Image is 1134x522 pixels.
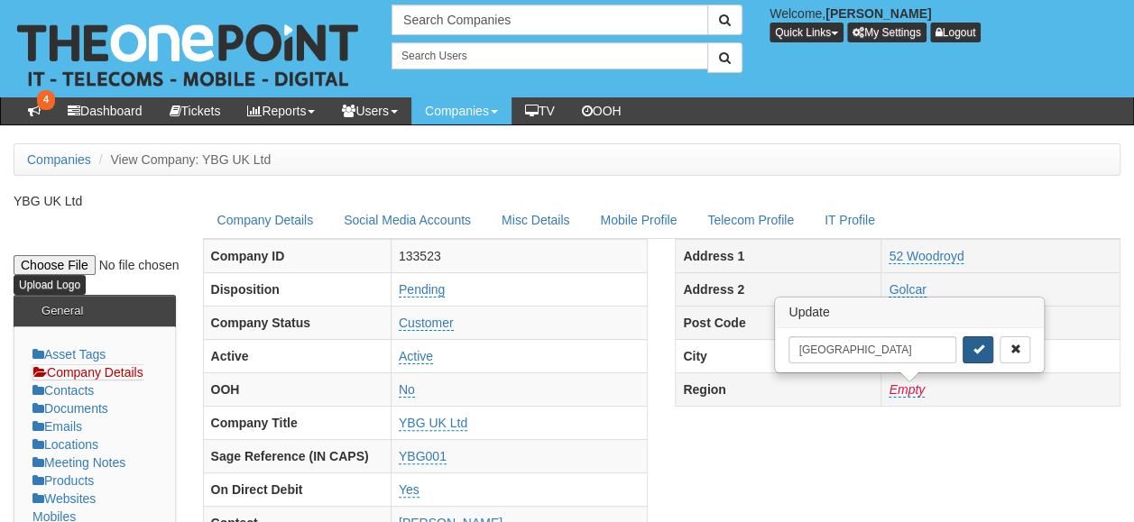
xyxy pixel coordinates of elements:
[889,282,926,298] a: Golcar
[203,372,391,406] th: OOH
[399,349,433,364] a: Active
[54,97,156,124] a: Dashboard
[776,298,1043,327] h3: Update
[810,201,890,239] a: IT Profile
[676,339,881,372] th: City
[32,364,143,380] a: Company Details
[203,306,391,339] th: Company Status
[203,472,391,506] th: On Direct Debit
[693,201,808,239] a: Telecom Profile
[399,316,454,331] a: Customer
[203,439,391,472] th: Sage Reference (IN CAPS)
[32,491,96,506] a: Websites
[676,372,881,406] th: Region
[328,97,411,124] a: Users
[399,482,419,498] a: Yes
[203,239,391,272] th: Company ID
[234,97,328,124] a: Reports
[329,201,485,239] a: Social Media Accounts
[203,272,391,306] th: Disposition
[825,6,931,21] b: [PERSON_NAME]
[676,239,881,272] th: Address 1
[930,23,982,42] a: Logout
[37,90,55,110] span: 4
[399,449,447,464] a: YBG001
[585,201,691,239] a: Mobile Profile
[14,192,176,210] p: YBG UK Ltd
[399,382,415,398] a: No
[203,406,391,439] th: Company Title
[392,42,708,69] input: Search Users
[32,473,94,488] a: Products
[756,5,1134,42] div: Welcome,
[770,23,844,42] button: Quick Links
[487,201,584,239] a: Misc Details
[512,97,568,124] a: TV
[32,437,98,452] a: Locations
[399,282,445,298] a: Pending
[32,296,92,326] h3: General
[392,5,708,35] input: Search Companies
[32,419,82,434] a: Emails
[411,97,512,124] a: Companies
[568,97,635,124] a: OOH
[156,97,235,124] a: Tickets
[889,382,925,398] a: Empty
[676,306,881,339] th: Post Code
[32,383,94,398] a: Contacts
[676,272,881,306] th: Address 2
[32,455,125,470] a: Meeting Notes
[14,275,86,295] input: Upload Logo
[27,152,91,167] a: Companies
[889,249,963,264] a: 52 Woodroyd
[847,23,927,42] a: My Settings
[391,239,647,272] td: 133523
[399,416,467,431] a: YBG UK Ltd
[32,347,106,362] a: Asset Tags
[32,401,108,416] a: Documents
[203,339,391,372] th: Active
[95,151,271,169] li: View Company: YBG UK Ltd
[203,201,328,239] a: Company Details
